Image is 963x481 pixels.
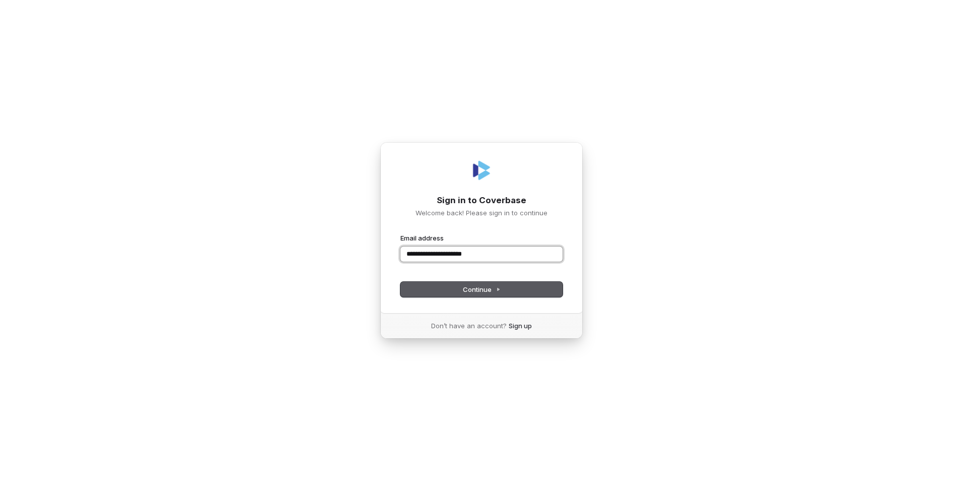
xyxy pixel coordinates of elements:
[400,208,563,217] p: Welcome back! Please sign in to continue
[509,321,532,330] a: Sign up
[400,233,444,243] label: Email address
[431,321,507,330] span: Don’t have an account?
[463,285,501,294] span: Continue
[469,158,494,183] img: Coverbase
[400,195,563,207] h1: Sign in to Coverbase
[400,282,563,297] button: Continue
